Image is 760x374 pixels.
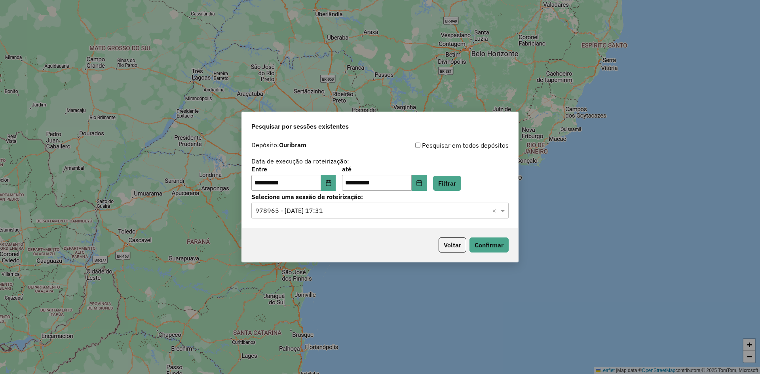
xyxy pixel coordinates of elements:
label: Data de execução da roteirização: [251,156,349,166]
label: Entre [251,164,336,174]
label: Depósito: [251,140,306,150]
div: Pesquisar em todos depósitos [380,140,509,150]
label: até [342,164,426,174]
button: Voltar [439,237,466,252]
span: Pesquisar por sessões existentes [251,122,349,131]
button: Choose Date [412,175,427,191]
label: Selecione uma sessão de roteirização: [251,192,509,201]
button: Choose Date [321,175,336,191]
button: Confirmar [469,237,509,252]
strong: Ouribram [279,141,306,149]
span: Clear all [492,206,499,215]
button: Filtrar [433,176,461,191]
